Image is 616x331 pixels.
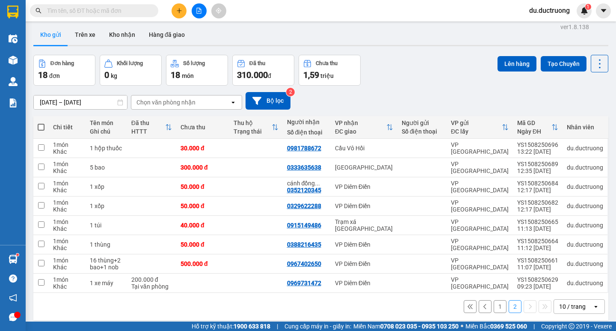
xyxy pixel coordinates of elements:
input: Tìm tên, số ĐT hoặc mã đơn [47,6,148,15]
div: du.ductruong [567,260,603,267]
div: VP [GEOGRAPHIC_DATA] [451,161,509,174]
div: Trạm xá [GEOGRAPHIC_DATA] [335,218,393,232]
button: Bộ lọc [246,92,290,110]
div: Mã GD [517,119,551,126]
div: Khác [53,206,81,213]
div: 1 xốp [90,183,123,190]
th: Toggle SortBy [447,116,513,139]
div: Đã thu [249,60,265,66]
span: caret-down [600,7,607,15]
span: | [533,322,535,331]
div: Đơn hàng [50,60,74,66]
button: Đơn hàng18đơn [33,55,95,86]
div: 11:13 [DATE] [517,225,558,232]
div: 1 túi [90,222,123,229]
span: search [36,8,41,14]
div: Khác [53,245,81,251]
div: 300.000 đ [181,164,225,171]
span: 1 [586,4,589,10]
div: 12:35 [DATE] [517,167,558,174]
div: 16 thùng+2 bao+1 nob [90,257,123,271]
div: 12:17 [DATE] [517,187,558,194]
div: 1 món [53,180,81,187]
div: 50.000 đ [181,203,225,209]
img: solution-icon [9,98,18,107]
div: Số điện thoại [287,129,327,136]
button: Đã thu310.000đ [232,55,294,86]
span: VP [GEOGRAPHIC_DATA] - [25,31,113,54]
input: Select a date range. [34,95,127,109]
div: 1 món [53,276,81,283]
div: Ngày ĐH [517,128,551,135]
svg: open [592,303,599,310]
button: caret-down [596,3,611,18]
sup: 1 [16,253,19,256]
div: 5 bao [90,164,123,171]
div: Tên món [90,119,123,126]
div: 0969731472 [287,280,321,286]
img: warehouse-icon [9,34,18,43]
span: message [9,313,17,321]
button: plus [172,3,187,18]
div: YS1508250682 [517,199,558,206]
strong: 0369 525 060 [490,323,527,330]
span: đơn [49,72,60,79]
span: - [27,58,67,66]
div: YS1508250696 [517,141,558,148]
strong: 1900 633 818 [234,323,270,330]
div: YS1508250689 [517,161,558,167]
button: Lên hàng [498,56,536,72]
div: Người gửi [402,119,442,126]
span: copyright [569,323,575,329]
div: 200.000 đ [131,276,172,283]
span: đ [268,72,271,79]
span: 310.000 [237,70,268,80]
span: plus [176,8,182,14]
div: Khác [53,167,81,174]
div: Đã thu [131,119,165,126]
div: Tại văn phòng [131,283,172,290]
div: Chưa thu [316,60,338,66]
div: ver 1.8.138 [560,22,589,32]
div: Khác [53,264,81,271]
div: Khác [53,283,81,290]
div: 1 món [53,238,81,245]
div: 13:22 [DATE] [517,148,558,155]
div: du.ductruong [567,241,603,248]
div: Ghi chú [90,128,123,135]
button: Chưa thu1,59 triệu [299,55,361,86]
th: Toggle SortBy [331,116,397,139]
button: 2 [509,300,521,313]
div: 1 món [53,218,81,225]
th: Toggle SortBy [229,116,282,139]
div: 09:23 [DATE] [517,283,558,290]
div: 11:07 [DATE] [517,264,558,271]
div: 1 món [53,199,81,206]
div: 0329622288 [287,203,321,209]
span: | [277,322,278,331]
img: icon-new-feature [580,7,588,15]
div: VP [GEOGRAPHIC_DATA] [451,141,509,155]
div: VP [GEOGRAPHIC_DATA] [451,180,509,194]
div: 12:17 [DATE] [517,206,558,213]
span: triệu [320,72,334,79]
div: Thu hộ [234,119,271,126]
div: du.ductruong [567,164,603,171]
span: DCT20/51A Phường [GEOGRAPHIC_DATA] [25,39,98,54]
span: notification [9,294,17,302]
div: cánh đồng miêu [287,180,327,187]
div: [GEOGRAPHIC_DATA] [335,164,393,171]
span: món [182,72,194,79]
div: YS1508250684 [517,180,558,187]
span: question-circle [9,274,17,283]
div: 0915149486 [287,222,321,229]
button: Kho gửi [33,24,68,45]
div: Người nhận [287,119,327,125]
div: 40.000 đ [181,222,225,229]
div: YS1508250661 [517,257,558,264]
div: ĐC giao [335,128,386,135]
div: Số lượng [183,60,205,66]
div: 1 thùng [90,241,123,248]
div: du.ductruong [567,145,603,152]
div: du.ductruong [567,222,603,229]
